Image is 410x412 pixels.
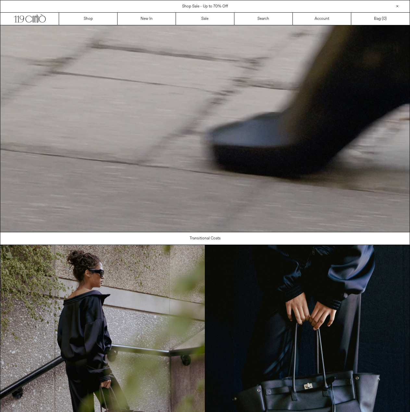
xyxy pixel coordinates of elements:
a: Your browser does not support the video tag. [0,228,410,234]
a: Transitional Coats [0,232,410,245]
span: 0 [383,16,385,21]
a: Shop [59,13,118,25]
a: Account [293,13,351,25]
a: New In [118,13,176,25]
video: Your browser does not support the video tag. [0,25,410,232]
a: Bag () [351,13,410,25]
a: Search [234,13,293,25]
a: Shop Sale - Up to 70% Off [182,4,228,9]
a: Sale [176,13,234,25]
span: ) [383,16,387,22]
